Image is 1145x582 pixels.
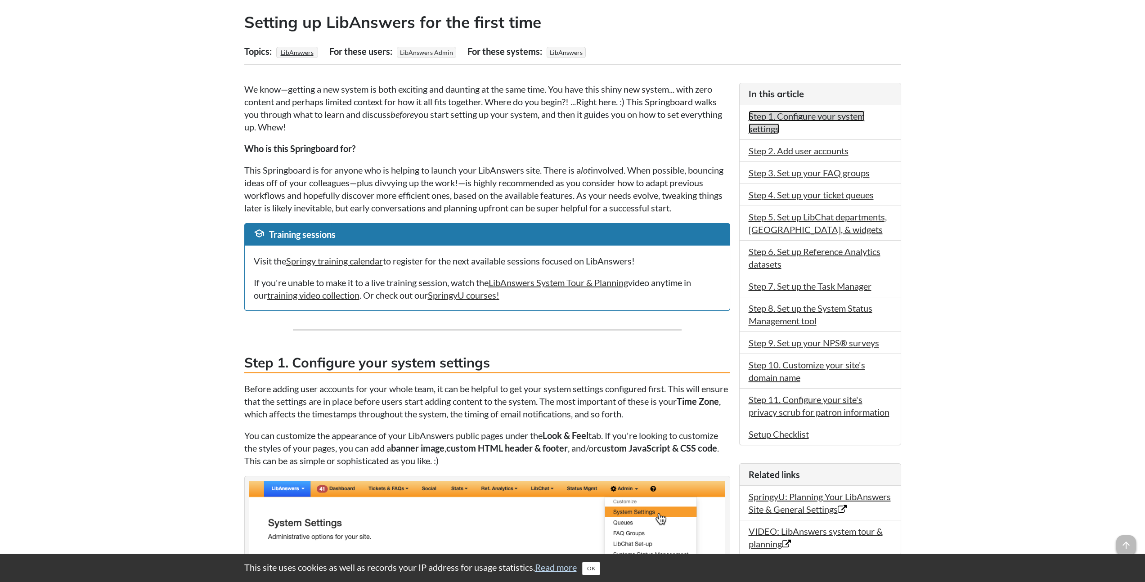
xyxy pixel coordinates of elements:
a: Step 7. Set up the Task Manager [749,281,871,291]
a: Step 10. Customize your site's domain name [749,359,865,383]
a: Step 6. Set up Reference Analytics datasets [749,246,880,269]
p: If you're unable to make it to a live training session, watch the video anytime in our . Or check... [254,276,721,301]
span: banner image [391,443,445,453]
div: This site uses cookies as well as records your IP address for usage statistics. [235,561,910,575]
a: Step 4. Set up your ticket queues [749,189,874,200]
span: LibAnswers Admin [397,47,456,58]
a: VIDEO: LibAnswers system tour & planning [749,526,883,549]
a: SpringyU courses! [428,290,499,300]
em: before [391,109,414,120]
a: Step 9. Set up your NPS® surveys [749,337,879,348]
h3: Step 1. Configure your system settings [244,353,730,373]
a: Step 3. Set up your FAQ groups [749,167,870,178]
span: LibAnswers [547,47,586,58]
a: training video collection [267,290,359,300]
span: custom HTML header & footer [446,443,568,453]
a: Setup Checklist [749,429,809,439]
span: Training sessions [269,229,336,240]
a: Springy training calendar [286,255,383,266]
strong: Look & Feel [543,430,588,441]
div: For these systems: [467,43,544,60]
p: You can customize the appearance of your LibAnswers public pages under the tab. If you're looking... [244,429,730,467]
em: lot [581,165,591,175]
p: We know—getting a new system is both exciting and daunting at the same time. You have this shiny ... [244,83,730,133]
span: Related links [749,469,800,480]
h2: Setting up LibAnswers for the first time [244,11,901,33]
button: Close [582,562,600,575]
a: Step 1. Configure your system settings [749,111,865,134]
a: LibAnswers [279,46,315,59]
a: Step 2. Add user accounts [749,145,849,156]
span: custom JavaScript & CSS code [597,443,717,453]
h3: In this article [749,88,892,100]
p: Visit the to register for the next available sessions focused on LibAnswers! [254,255,721,267]
div: For these users: [329,43,395,60]
span: arrow_upward [1116,535,1136,555]
p: This Springboard is for anyone who is helping to launch your LibAnswers site. There is a involved... [244,164,730,214]
a: arrow_upward [1116,536,1136,547]
span: school [254,228,265,239]
div: Topics: [244,43,274,60]
a: LibAnswers System Tour & Planning [489,277,628,288]
a: Step 5. Set up LibChat departments, [GEOGRAPHIC_DATA], & widgets [749,211,887,235]
a: Step 8. Set up the System Status Management tool [749,303,872,326]
p: Before adding user accounts for your whole team, it can be helpful to get your system settings co... [244,382,730,420]
a: Read more [535,562,577,573]
a: SpringyU: Planning Your LibAnswers Site & General Settings [749,491,891,515]
strong: Who is this Springboard for? [244,143,355,154]
a: Step 11. Configure your site's privacy scrub for patron information [749,394,889,417]
strong: Time Zone [677,396,719,407]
